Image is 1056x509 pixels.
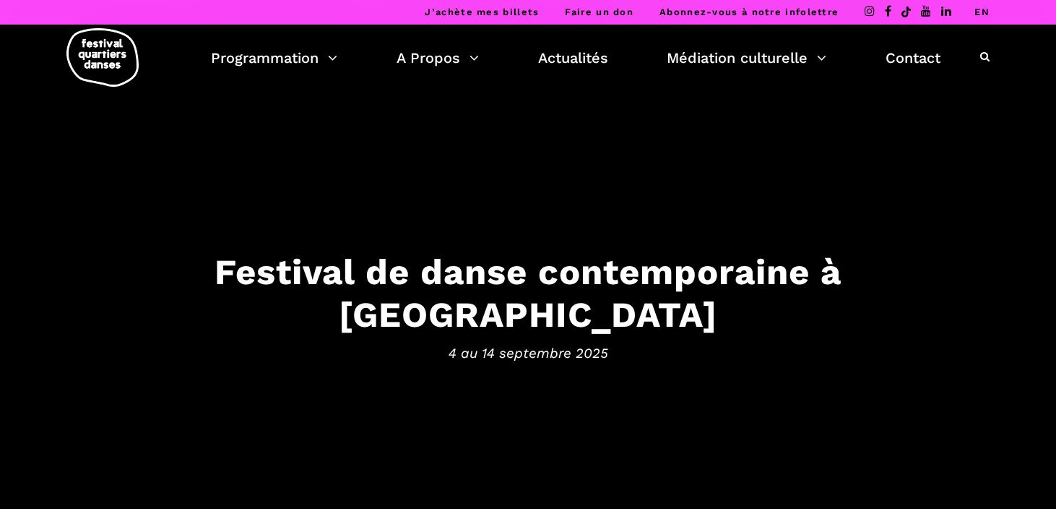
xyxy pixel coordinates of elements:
[538,46,608,70] a: Actualités
[659,7,839,17] a: Abonnez-vous à notre infolettre
[80,343,976,364] span: 4 au 14 septembre 2025
[211,46,337,70] a: Programmation
[66,28,139,87] img: logo-fqd-med
[565,7,633,17] a: Faire un don
[397,46,479,70] a: A Propos
[80,250,976,335] h3: Festival de danse contemporaine à [GEOGRAPHIC_DATA]
[886,46,940,70] a: Contact
[425,7,539,17] a: J’achète mes billets
[974,7,990,17] a: EN
[667,46,826,70] a: Médiation culturelle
